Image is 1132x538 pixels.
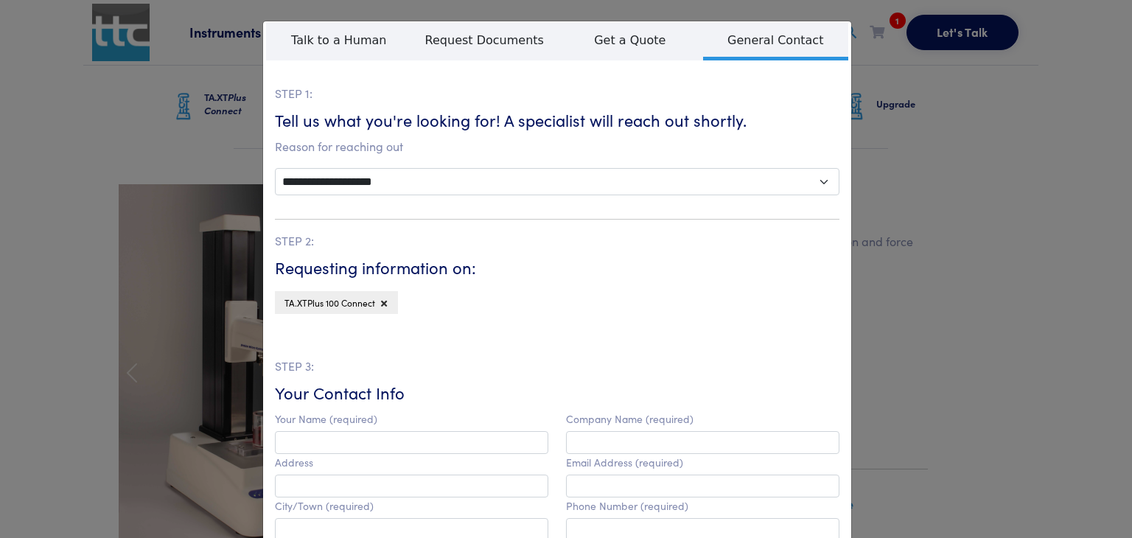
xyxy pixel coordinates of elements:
p: STEP 2: [275,231,839,251]
label: City/Town (required) [275,500,374,512]
h6: Your Contact Info [275,382,839,405]
span: General Contact [703,23,849,60]
span: Request Documents [412,23,558,57]
p: STEP 3: [275,357,839,376]
span: Get a Quote [557,23,703,57]
p: STEP 1: [275,84,839,103]
label: Company Name (required) [566,413,693,425]
h6: Requesting information on: [275,256,839,279]
label: Your Name (required) [275,413,377,425]
label: Email Address (required) [566,456,683,469]
span: TA.XTPlus 100 Connect [284,296,375,309]
p: Reason for reaching out [275,137,839,156]
label: Phone Number (required) [566,500,688,512]
span: Talk to a Human [266,23,412,57]
h6: Tell us what you're looking for! A specialist will reach out shortly. [275,109,839,132]
label: Address [275,456,313,469]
